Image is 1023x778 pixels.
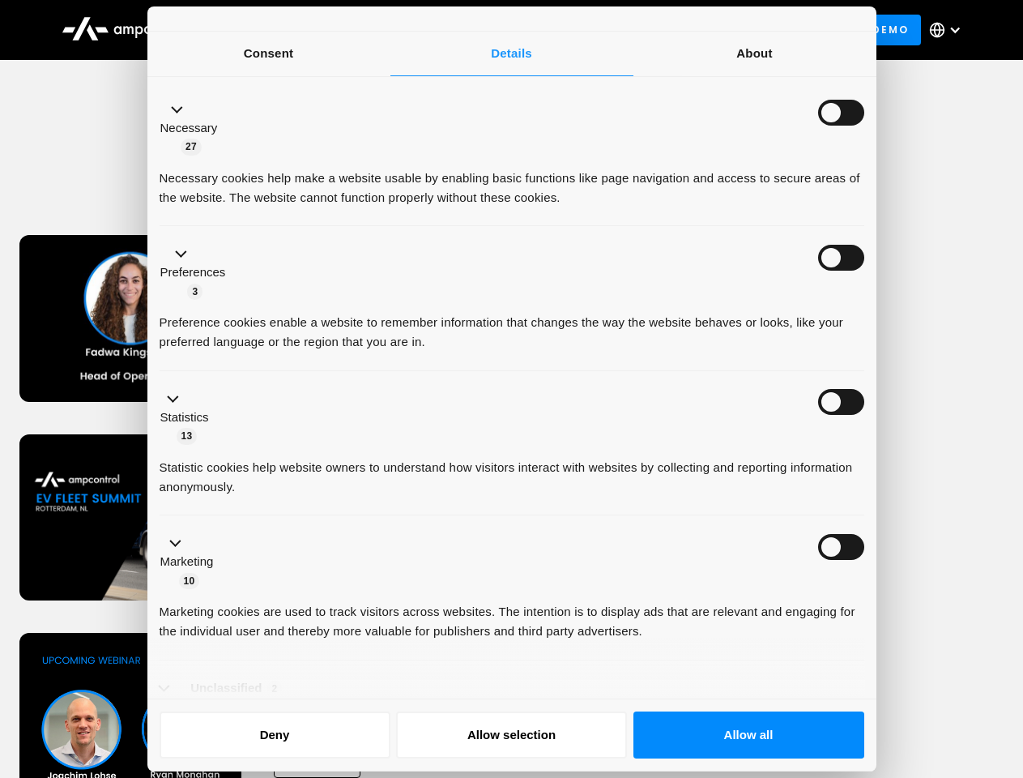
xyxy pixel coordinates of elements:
button: Necessary (27) [160,100,228,156]
label: Statistics [160,408,209,427]
span: 3 [187,284,202,300]
button: Deny [160,712,390,759]
span: 10 [179,573,200,589]
h1: Upcoming Webinars [19,164,1004,203]
label: Marketing [160,553,214,571]
label: Necessary [160,119,218,138]
span: 27 [181,139,202,155]
button: Allow selection [396,712,627,759]
div: Preference cookies enable a website to remember information that changes the way the website beha... [160,301,864,352]
a: Details [390,32,633,76]
a: About [633,32,876,76]
div: Necessary cookies help make a website usable by enabling basic functions like page navigation and... [160,156,864,207]
div: Marketing cookies are used to track visitors across websites. The intention is to display ads tha... [160,590,864,641]
div: Statistic cookies help website owners to understand how visitors interact with websites by collec... [160,446,864,497]
button: Unclassified (2) [160,678,292,699]
button: Marketing (10) [160,534,224,591]
button: Preferences (3) [160,245,236,301]
a: Consent [147,32,390,76]
label: Preferences [160,263,226,282]
span: 2 [267,681,283,697]
button: Allow all [633,712,864,759]
span: 13 [177,428,198,444]
button: Statistics (13) [160,389,219,446]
